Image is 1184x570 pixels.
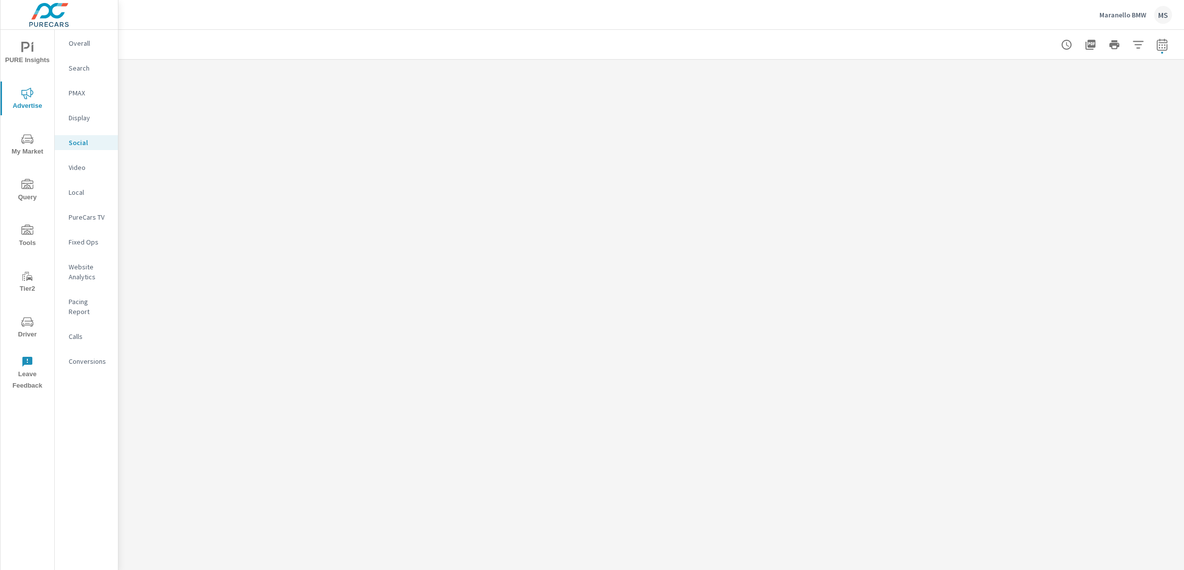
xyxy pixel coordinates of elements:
button: Apply Filters [1128,35,1148,55]
div: Display [55,110,118,125]
span: Tools [3,225,51,249]
span: Advertise [3,87,51,112]
span: Tier2 [3,270,51,295]
p: Overall [69,38,110,48]
p: Social [69,138,110,148]
div: PMAX [55,85,118,100]
p: Website Analytics [69,262,110,282]
div: Overall [55,36,118,51]
button: Print Report [1104,35,1124,55]
button: Select Date Range [1152,35,1172,55]
p: Maranello BMW [1099,10,1146,19]
div: nav menu [0,30,54,396]
p: Pacing Report [69,297,110,317]
span: Leave Feedback [3,356,51,392]
p: Display [69,113,110,123]
div: Conversions [55,354,118,369]
p: Calls [69,331,110,341]
div: Fixed Ops [55,235,118,249]
div: Video [55,160,118,175]
div: PureCars TV [55,210,118,225]
div: Website Analytics [55,259,118,284]
p: Search [69,63,110,73]
button: "Export Report to PDF" [1081,35,1100,55]
p: Fixed Ops [69,237,110,247]
div: Social [55,135,118,150]
span: Driver [3,316,51,340]
div: Search [55,61,118,76]
div: MS [1154,6,1172,24]
span: My Market [3,133,51,158]
div: Pacing Report [55,294,118,319]
div: Local [55,185,118,200]
div: Calls [55,329,118,344]
p: PureCars TV [69,212,110,222]
span: Query [3,179,51,203]
span: PURE Insights [3,42,51,66]
p: PMAX [69,88,110,98]
p: Conversions [69,356,110,366]
p: Video [69,163,110,172]
p: Local [69,187,110,197]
